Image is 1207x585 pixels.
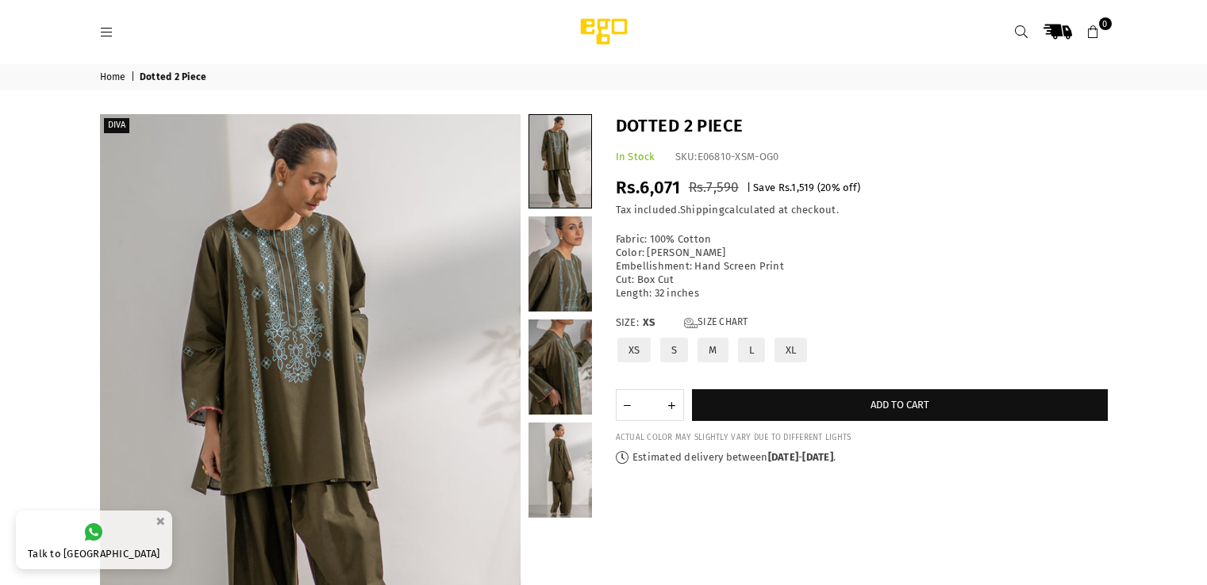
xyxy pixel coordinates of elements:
label: S [659,336,690,364]
button: Add to cart [692,389,1108,421]
span: In Stock [616,151,655,162]
a: Size Chart [684,316,748,330]
span: | [747,182,751,193]
quantity-input: Quantity [616,389,684,421]
span: ( % off) [817,182,860,193]
label: XL [773,336,809,364]
span: 0 [1099,17,1112,30]
label: Diva [104,118,129,133]
span: | [131,71,137,84]
time: [DATE] [802,451,833,463]
a: Search [1008,17,1036,46]
a: Menu [93,25,121,37]
label: XS [616,336,653,364]
span: Dotted 2 Piece [140,71,209,84]
span: Rs.6,071 [616,177,681,198]
button: × [151,508,170,534]
a: Shipping [680,204,725,216]
span: E06810-XSM-OG0 [698,151,779,162]
label: Size: [616,316,1108,330]
span: Save [753,182,775,193]
span: Rs.1,519 [778,182,815,193]
span: XS [643,316,675,330]
label: L [736,336,767,364]
div: SKU: [675,151,779,164]
time: [DATE] [768,451,799,463]
nav: breadcrumbs [88,64,1120,90]
a: 0 [1079,17,1108,46]
a: Talk to [GEOGRAPHIC_DATA] [16,510,172,569]
span: Add to cart [871,399,929,411]
img: Ego [536,16,671,48]
p: Fabric: 100% Cotton Color: [PERSON_NAME] Embellishment: Hand Screen Print Cut: Box Cut Length: 32... [616,233,1108,300]
span: 20 [821,182,832,193]
p: Estimated delivery between - . [616,451,1108,465]
h1: Dotted 2 Piece [616,114,1108,139]
div: ACTUAL COLOR MAY SLIGHTLY VARY DUE TO DIFFERENT LIGHTS [616,433,1108,443]
label: M [696,336,729,364]
span: Rs.7,590 [689,179,739,196]
div: Tax included. calculated at checkout. [616,204,1108,217]
a: Home [100,71,129,84]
